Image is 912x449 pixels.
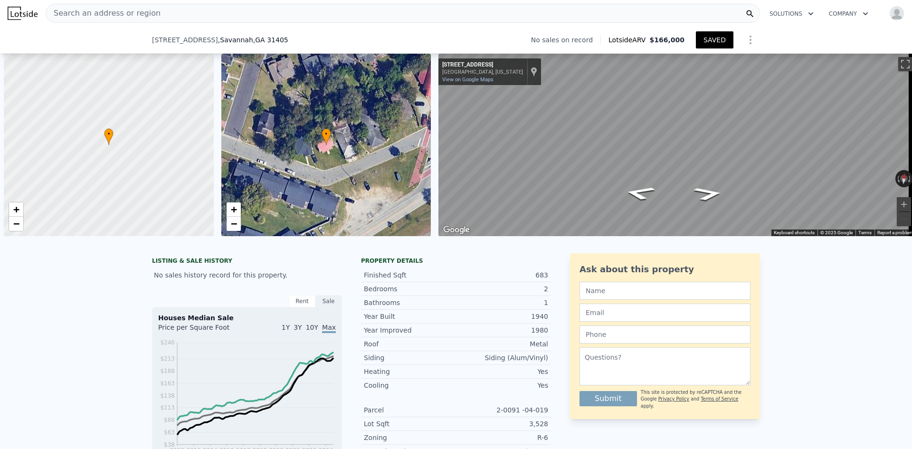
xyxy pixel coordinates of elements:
div: No sales history record for this property. [152,267,342,284]
a: Privacy Policy [658,396,689,401]
div: Yes [456,381,548,390]
img: Google [441,224,472,236]
span: Lotside ARV [608,35,649,45]
div: [STREET_ADDRESS] [442,61,523,69]
span: • [104,130,114,138]
span: 3Y [294,324,302,331]
div: Metal [456,339,548,349]
span: $166,000 [649,36,684,44]
span: Search an address or region [46,8,161,19]
div: 683 [456,270,548,280]
div: Siding (Alum/Vinyl) [456,353,548,363]
div: 1 [456,298,548,307]
div: 2 [456,284,548,294]
span: 10Y [306,324,318,331]
path: Go West, Amaranth Ave [611,182,668,204]
div: 1980 [456,325,548,335]
span: + [230,203,237,215]
a: Zoom out [9,217,23,231]
div: R-6 [456,433,548,442]
div: LISTING & SALE HISTORY [152,257,342,267]
tspan: $213 [160,355,175,362]
div: No sales on record [531,35,600,45]
path: Go East, Amaranth Ave [681,183,735,204]
span: − [13,218,19,229]
img: avatar [889,6,904,21]
tspan: $38 [164,441,175,448]
button: Company [821,5,876,22]
div: Bedrooms [364,284,456,294]
a: View on Google Maps [442,76,494,83]
div: Property details [361,257,551,265]
button: Solutions [762,5,821,22]
span: 1Y [282,324,290,331]
div: Bathrooms [364,298,456,307]
button: Zoom in [897,197,911,211]
span: [STREET_ADDRESS] [152,35,218,45]
div: Parcel [364,405,456,415]
div: Cooling [364,381,456,390]
div: 2-0091 -04-019 [456,405,548,415]
div: [GEOGRAPHIC_DATA], [US_STATE] [442,69,523,75]
div: Year Built [364,312,456,321]
button: Rotate counterclockwise [895,170,901,187]
button: SAVED [696,31,733,48]
div: Heating [364,367,456,376]
input: Phone [579,325,750,344]
span: Max [322,324,336,333]
tspan: $163 [160,380,175,387]
span: , GA 31405 [253,36,288,44]
a: Zoom out [227,217,241,231]
div: Price per Square Foot [158,323,247,338]
div: Year Improved [364,325,456,335]
a: Show location on map [531,67,537,77]
tspan: $88 [164,417,175,423]
div: Houses Median Sale [158,313,336,323]
div: Siding [364,353,456,363]
tspan: $138 [160,392,175,399]
span: − [230,218,237,229]
a: Zoom in [227,202,241,217]
img: Lotside [8,7,38,20]
a: Open this area in Google Maps (opens a new window) [441,224,472,236]
div: Sale [315,295,342,307]
span: + [13,203,19,215]
div: Ask about this property [579,263,750,276]
tspan: $188 [160,368,175,374]
a: Terms of Service [701,396,738,401]
span: , Savannah [218,35,288,45]
div: • [322,128,331,145]
div: 1940 [456,312,548,321]
input: Email [579,304,750,322]
button: Zoom out [897,212,911,226]
div: Roof [364,339,456,349]
button: Show Options [741,30,760,49]
tspan: $246 [160,339,175,346]
span: © 2025 Google [820,230,853,235]
tspan: $113 [160,404,175,411]
button: Keyboard shortcuts [774,229,815,236]
tspan: $63 [164,429,175,436]
div: This site is protected by reCAPTCHA and the Google and apply. [641,389,750,410]
div: 3,528 [456,419,548,429]
input: Name [579,282,750,300]
div: • [104,128,114,145]
div: Finished Sqft [364,270,456,280]
a: Terms [858,230,872,235]
div: Yes [456,367,548,376]
span: • [322,130,331,138]
button: Reset the view [900,170,909,187]
button: Submit [579,391,637,406]
div: Lot Sqft [364,419,456,429]
div: Zoning [364,433,456,442]
a: Zoom in [9,202,23,217]
div: Rent [289,295,315,307]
